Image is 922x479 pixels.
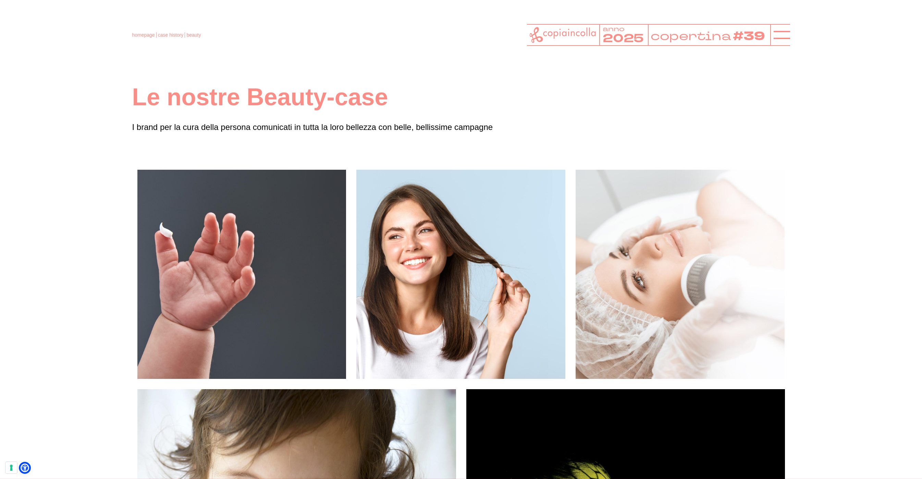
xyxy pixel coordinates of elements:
tspan: copertina [651,28,732,44]
p: I brand per la cura della persona comunicati in tutta la loro bellezza con belle, bellissime camp... [132,121,790,134]
tspan: anno [602,24,624,33]
a: beauty [186,32,201,38]
tspan: 2025 [602,31,644,46]
a: homepage [132,32,155,38]
a: Open Accessibility Menu [21,464,29,472]
tspan: #39 [734,28,767,45]
h1: Le nostre Beauty-case [132,82,790,112]
a: case history [158,32,184,38]
button: Le tue preferenze relative al consenso per le tecnologie di tracciamento [5,462,17,474]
